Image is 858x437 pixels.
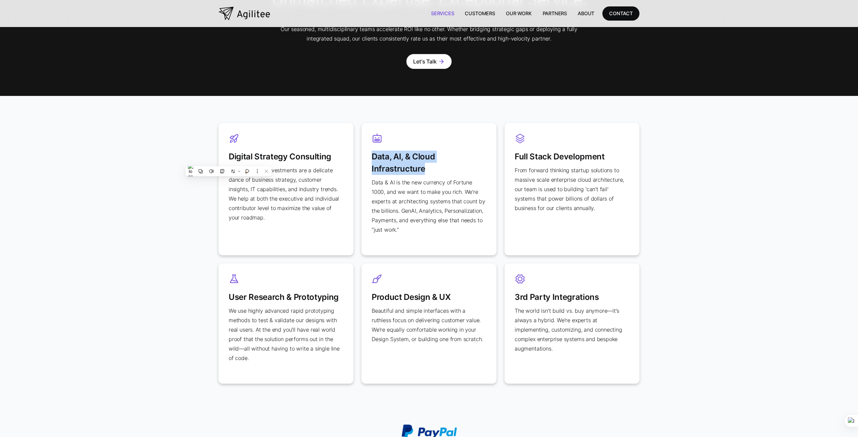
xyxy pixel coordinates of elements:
[372,144,486,175] h3: Data, AI, & Cloud Infrastructure
[229,306,343,363] p: We use highly advanced rapid prototyping methods to test & validate our designs with real users. ...
[229,165,343,222] p: Winning digital investments are a delicate dance of business strategy, customer insights, IT capa...
[515,144,629,163] h3: Full Stack Development
[372,178,486,234] p: Data & AI is the new currency of Fortune 1000, and we want to make you rich. We’re experts at arc...
[515,165,629,213] p: From forward thinking startup solutions to massive scale enterprise cloud architecture, our team ...
[609,9,633,18] div: CONTACT
[229,144,343,163] h3: Digital Strategy Consulting
[572,6,600,20] a: About
[413,57,436,66] div: Let's Talk
[271,24,587,43] p: Our seasoned, multidisciplinary teams accelerate ROI like no other. Whether bridging strategic ga...
[219,7,270,20] a: home
[426,6,460,20] a: Services
[372,284,486,303] h3: Product Design & UX
[406,54,451,69] a: Let's Talkarrow_forward
[438,58,445,65] div: arrow_forward
[500,6,537,20] a: Our Work
[515,306,629,353] p: The world isn’t build vs. buy anymore—it’s always a hybrid. We’re experts at implementing, custom...
[229,284,343,303] h3: User Research & Prototyping
[515,284,629,303] h3: 3rd Party Integrations
[537,6,573,20] a: Partners
[372,306,486,344] p: Beautiful and simple interfaces with a ruthless focus on delivering customer value. We're equally...
[459,6,500,20] a: Customers
[602,6,639,20] a: CONTACT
